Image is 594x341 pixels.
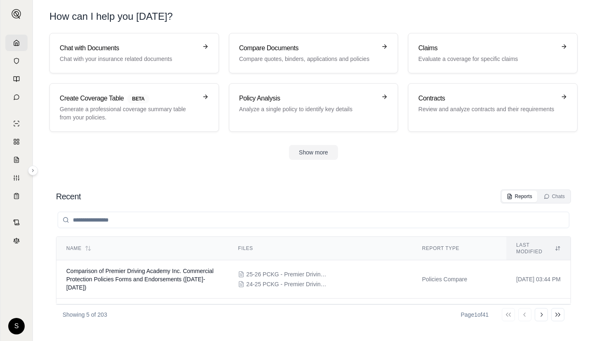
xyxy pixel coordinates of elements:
button: Expand sidebar [28,166,38,175]
td: [DATE] 03:44 PM [506,260,571,299]
div: Reports [507,193,532,200]
p: Analyze a single policy to identify key details [239,105,377,113]
button: Reports [502,191,537,202]
button: Chats [539,191,570,202]
a: Chat [5,89,28,105]
p: Generate a professional coverage summary table from your policies. [60,105,197,121]
a: Coverage Table [5,188,28,204]
td: [DATE] 03:38 PM [506,299,571,337]
a: ClaimsEvaluate a coverage for specific claims [408,33,578,73]
h3: Compare Documents [239,43,377,53]
a: Policy Comparisons [5,133,28,150]
h3: Policy Analysis [239,93,377,103]
h1: How can I help you [DATE]? [49,10,578,23]
p: Review and analyze contracts and their requirements [418,105,556,113]
span: 24-25 PCKG - Premier Driving Academy Inc.pdf [246,280,328,288]
button: Expand sidebar [8,6,25,22]
a: Chat with DocumentsChat with your insurance related documents [49,33,219,73]
th: Report Type [412,237,506,260]
span: Comparison of Premier Driving Academy Inc. Commercial Protection Policies Forms and Endorsements ... [66,268,214,291]
th: Files [228,237,412,260]
p: Showing 5 of 203 [63,311,107,319]
p: Evaluate a coverage for specific claims [418,55,556,63]
a: Single Policy [5,115,28,132]
a: ContractsReview and analyze contracts and their requirements [408,83,578,132]
a: Legal Search Engine [5,232,28,249]
h3: Chat with Documents [60,43,197,53]
div: Page 1 of 41 [461,311,489,319]
h3: Claims [418,43,556,53]
td: Policies Compare [412,299,506,337]
a: Documents Vault [5,53,28,69]
a: Contract Analysis [5,214,28,231]
h3: Contracts [418,93,556,103]
h3: Create Coverage Table [60,93,197,103]
a: Compare DocumentsCompare quotes, binders, applications and policies [229,33,398,73]
div: Chats [544,193,565,200]
a: Home [5,35,28,51]
td: Policies Compare [412,260,506,299]
a: Claim Coverage [5,152,28,168]
h2: Recent [56,191,81,202]
img: Expand sidebar [12,9,21,19]
div: Name [66,245,218,252]
a: Prompt Library [5,71,28,87]
span: BETA [127,94,149,103]
button: Show more [289,145,338,160]
a: Custom Report [5,170,28,186]
div: Last modified [516,242,561,255]
p: Chat with your insurance related documents [60,55,197,63]
div: S [8,318,25,334]
span: 25-26 PCKG - Premier Driving Academy Inc.pdf [246,270,328,278]
p: Compare quotes, binders, applications and policies [239,55,377,63]
a: Create Coverage TableBETAGenerate a professional coverage summary table from your policies. [49,83,219,132]
a: Policy AnalysisAnalyze a single policy to identify key details [229,83,398,132]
